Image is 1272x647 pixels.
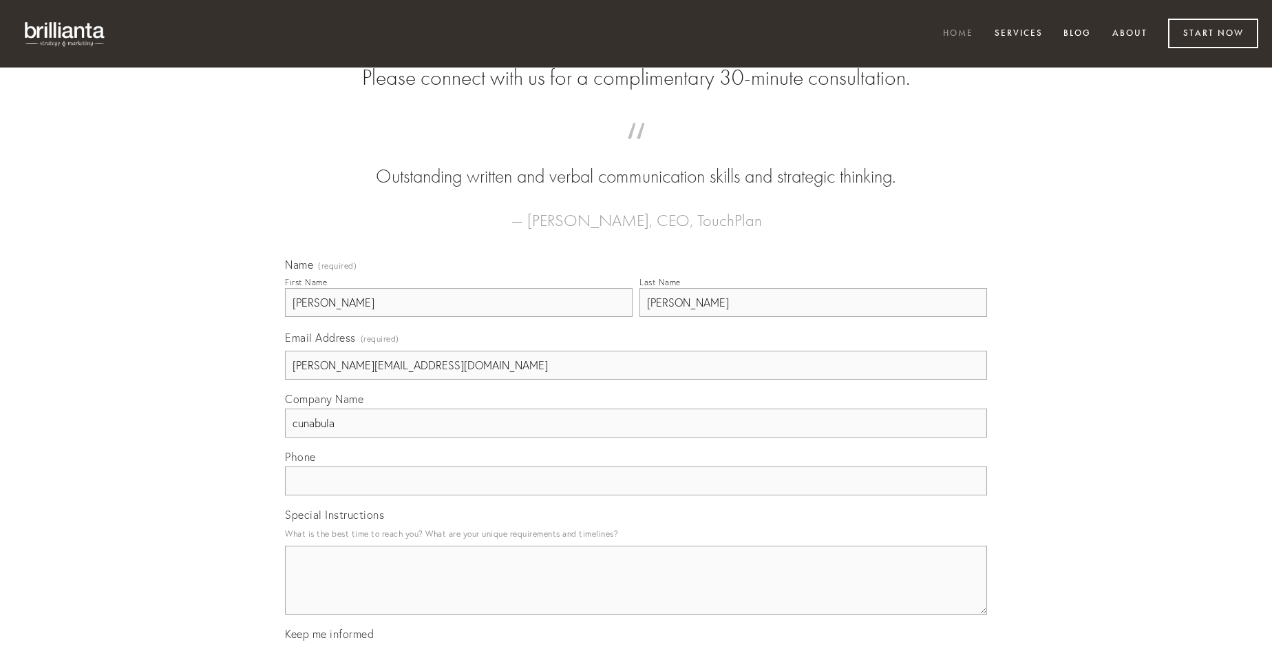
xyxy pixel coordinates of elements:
[361,329,399,348] span: (required)
[639,277,681,287] div: Last Name
[285,392,363,406] span: Company Name
[285,627,374,641] span: Keep me informed
[1168,19,1258,48] a: Start Now
[307,136,965,190] blockquote: Outstanding written and verbal communication skills and strategic thinking.
[285,450,316,464] span: Phone
[285,258,313,271] span: Name
[1103,23,1156,45] a: About
[1054,23,1100,45] a: Blog
[285,277,327,287] div: First Name
[307,136,965,163] span: “
[285,524,987,543] p: What is the best time to reach you? What are your unique requirements and timelines?
[285,65,987,91] h2: Please connect with us for a complimentary 30-minute consultation.
[307,190,965,234] figcaption: — [PERSON_NAME], CEO, TouchPlan
[285,331,356,345] span: Email Address
[285,508,384,522] span: Special Instructions
[318,262,357,270] span: (required)
[14,14,117,54] img: brillianta - research, strategy, marketing
[934,23,982,45] a: Home
[986,23,1052,45] a: Services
